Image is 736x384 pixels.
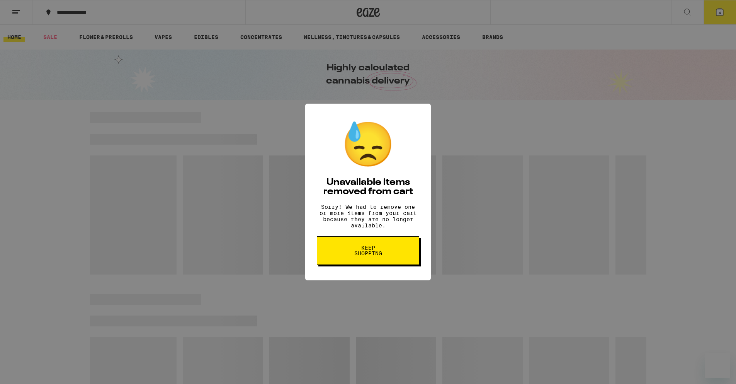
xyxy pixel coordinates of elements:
[348,245,388,256] span: Keep Shopping
[317,236,419,265] button: Keep Shopping
[317,204,419,229] p: Sorry! We had to remove one or more items from your cart because they are no longer available.
[341,119,395,170] div: 😓
[705,353,730,378] iframe: Button to launch messaging window
[317,178,419,196] h2: Unavailable items removed from cart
